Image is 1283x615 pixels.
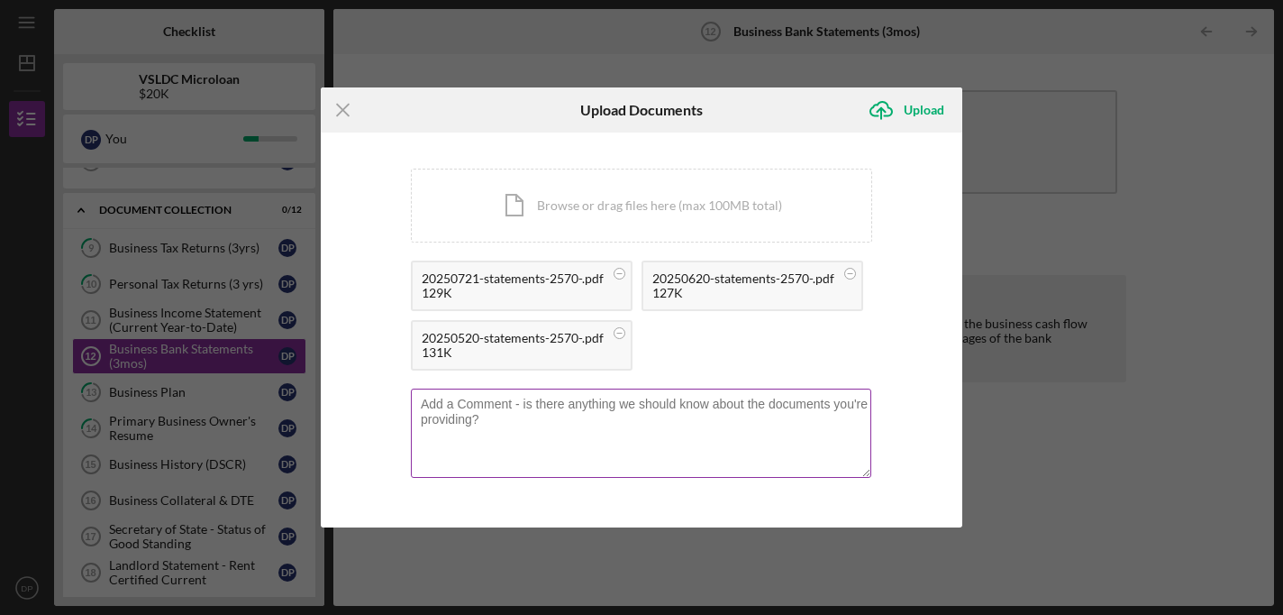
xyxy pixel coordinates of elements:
div: 20250620-statements-2570-.pdf [652,271,834,286]
button: Upload [859,92,962,128]
div: 129K [422,286,604,300]
div: 20250520-statements-2570-.pdf [422,331,604,345]
div: 131K [422,345,604,360]
div: 20250721-statements-2570-.pdf [422,271,604,286]
div: 127K [652,286,834,300]
div: Upload [904,92,944,128]
h6: Upload Documents [580,102,703,118]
